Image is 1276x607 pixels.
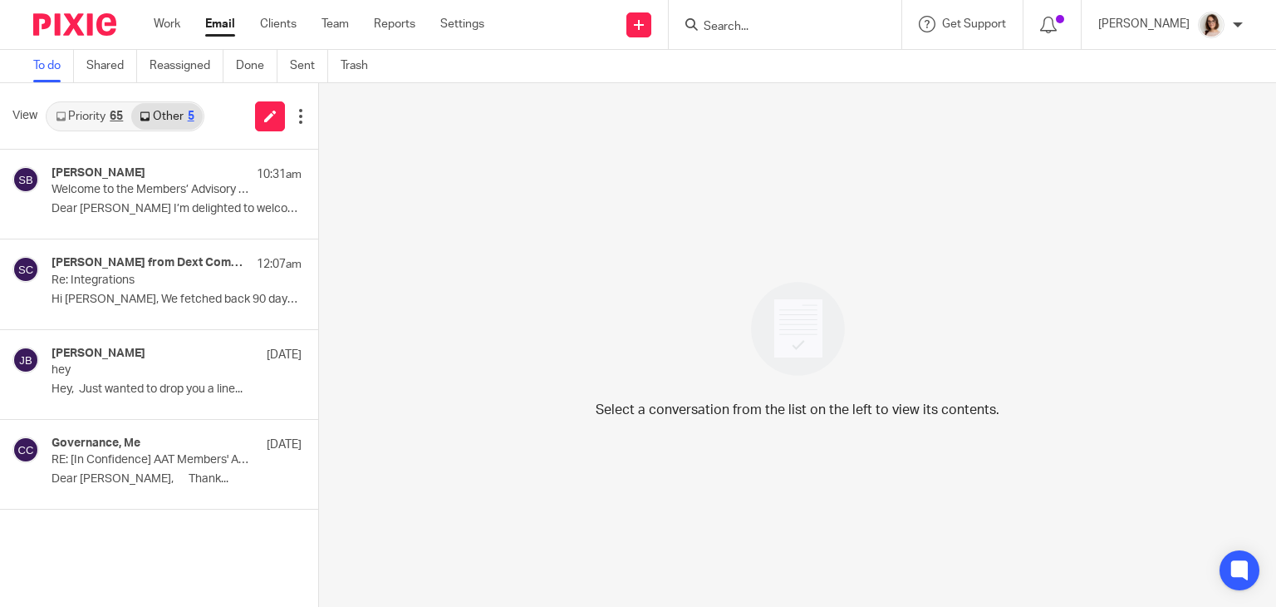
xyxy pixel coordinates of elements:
[52,166,145,180] h4: [PERSON_NAME]
[12,437,39,463] img: svg%3E
[150,50,223,82] a: Reassigned
[47,103,131,130] a: Priority65
[33,13,116,36] img: Pixie
[341,50,380,82] a: Trash
[1198,12,1224,38] img: Caroline%20-%20HS%20-%20LI.png
[374,16,415,32] a: Reports
[260,16,297,32] a: Clients
[267,437,302,453] p: [DATE]
[702,20,851,35] input: Search
[52,256,248,270] h4: [PERSON_NAME] from Dext Commerce
[596,400,999,420] p: Select a conversation from the list on the left to view its contents.
[154,16,180,32] a: Work
[1098,16,1190,32] p: [PERSON_NAME]
[86,50,137,82] a: Shared
[52,437,140,451] h4: Governance, Me
[267,347,302,363] p: [DATE]
[290,50,328,82] a: Sent
[52,293,302,307] p: Hi [PERSON_NAME], We fetched back 90 days for...
[33,50,74,82] a: To do
[942,18,1006,30] span: Get Support
[52,274,252,288] p: Re: Integrations
[52,183,252,197] p: Welcome to the Members’ Advisory Council
[12,166,39,193] img: svg%3E
[131,103,202,130] a: Other5
[52,202,302,216] p: Dear [PERSON_NAME] I’m delighted to welcome you...
[257,166,302,183] p: 10:31am
[52,382,302,397] p: Hey, Just wanted to drop you a line...
[321,16,349,32] a: Team
[52,453,252,467] p: RE: [In Confidence] AAT Members' Advisory Council - Completed Forms – Members’ Advisory Council
[205,16,235,32] a: Email
[188,111,194,122] div: 5
[52,363,252,378] p: hey
[110,111,123,122] div: 65
[440,16,484,32] a: Settings
[12,256,39,283] img: svg%3E
[236,50,277,82] a: Done
[12,107,37,125] span: View
[52,347,145,361] h4: [PERSON_NAME]
[52,472,302,486] p: Dear [PERSON_NAME], Thank...
[740,271,856,387] img: image
[12,347,39,373] img: svg%3E
[257,256,302,273] p: 12:07am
